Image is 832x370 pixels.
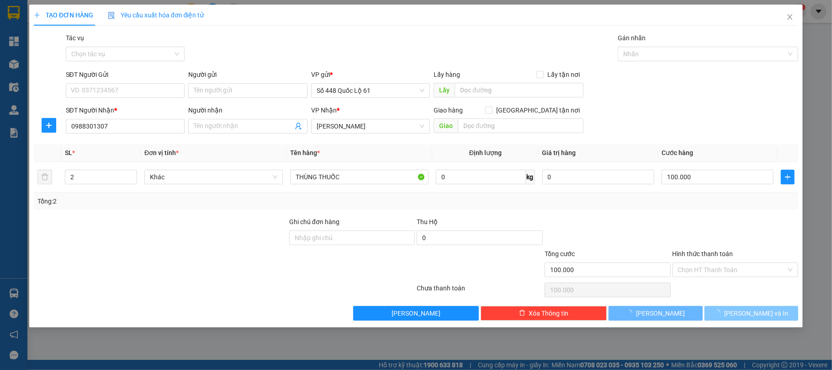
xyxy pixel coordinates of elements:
div: VP gửi [311,70,430,80]
span: user-add [295,123,302,130]
input: Dọc đường [458,118,583,133]
label: Gán nhãn [618,34,646,42]
span: loading [714,310,724,316]
span: Lấy tận nơi [544,70,583,80]
button: delete [37,170,52,184]
span: Thu Hộ [417,218,438,225]
span: delete [519,310,525,317]
span: [PERSON_NAME] [636,308,685,318]
li: Bốn Luyện Express [5,5,132,39]
img: icon [108,12,115,19]
span: Xóa Thông tin [529,308,569,318]
span: Giá trị hàng [542,149,576,156]
span: Tên hàng [290,149,320,156]
span: Giao hàng [434,107,463,114]
span: Lấy [434,83,455,97]
div: Người gửi [188,70,307,80]
button: plus [42,118,56,133]
span: VP Nhận [311,107,337,114]
button: plus [781,170,795,184]
li: VP Số 448 Quốc Lộ 61 [5,49,63,70]
span: [PERSON_NAME] [392,308,440,318]
span: plus [34,12,40,18]
span: [GEOGRAPHIC_DATA] tận nơi [493,105,583,115]
button: [PERSON_NAME] và In [705,306,799,321]
input: Dọc đường [455,83,583,97]
label: Tác vụ [66,34,84,42]
span: Đơn vị tính [144,149,179,156]
button: Close [777,5,803,30]
span: TẠO ĐƠN HÀNG [34,11,93,19]
div: Tổng: 2 [37,196,322,206]
span: loading [626,310,636,316]
div: Người nhận [188,105,307,115]
span: plus [42,122,56,129]
span: Yêu cầu xuất hóa đơn điện tử [108,11,204,19]
div: SĐT Người Gửi [66,70,185,80]
span: Số 448 Quốc Lộ 61 [317,84,425,97]
li: VP [PERSON_NAME] [63,49,122,59]
div: SĐT Người Nhận [66,105,185,115]
input: VD: Bàn, Ghế [290,170,429,184]
button: [PERSON_NAME] [609,306,703,321]
span: [PERSON_NAME] và In [724,308,788,318]
span: SL [65,149,72,156]
span: close [786,13,794,21]
span: Lấy hàng [434,71,460,78]
input: 0 [542,170,654,184]
button: deleteXóa Thông tin [481,306,607,321]
input: Ghi chú đơn hàng [289,231,415,245]
span: Giao [434,118,458,133]
button: [PERSON_NAME] [353,306,479,321]
span: Tổng cước [545,250,575,257]
span: Cước hàng [662,149,693,156]
span: Khác [150,170,277,184]
span: Lâm Đồng [317,119,425,133]
div: Chưa thanh toán [416,283,544,299]
label: Ghi chú đơn hàng [289,218,339,225]
span: plus [781,173,794,181]
span: Định lượng [469,149,502,156]
span: kg [526,170,535,184]
label: Hình thức thanh toán [673,250,733,257]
